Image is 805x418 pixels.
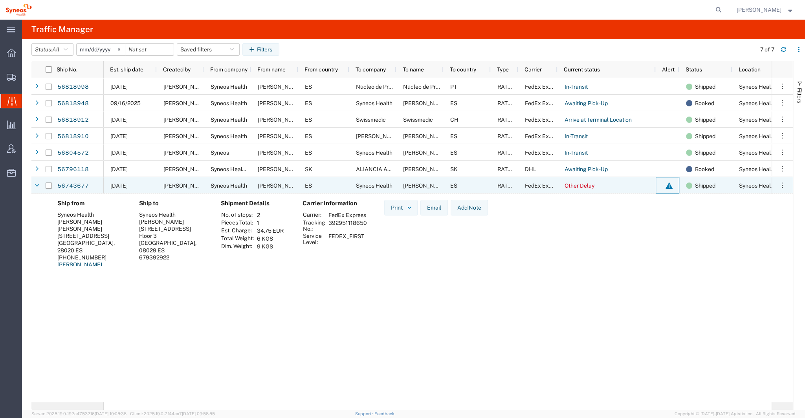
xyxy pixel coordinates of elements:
[326,219,370,232] td: 392951118650
[760,46,774,54] div: 7 of 7
[450,84,457,90] span: PT
[139,239,208,254] div: [GEOGRAPHIC_DATA], 08029 ES
[525,84,563,90] span: FedEx Express
[221,219,254,227] th: Pieces Total:
[211,183,247,189] span: Syneos Health
[163,84,208,90] span: Anne Le Beguec
[57,81,89,93] a: 56818998
[258,166,303,172] span: Kristi Gilbaugh
[110,117,128,123] span: 09/15/2025
[305,117,312,123] span: ES
[110,66,143,73] span: Est. ship date
[403,117,433,123] span: Swissmedic
[497,150,515,156] span: RATED
[450,150,457,156] span: ES
[403,100,448,106] span: Eugenio Sanchez
[110,166,128,172] span: 09/12/2025
[525,100,563,106] span: FedEx Express
[258,100,350,106] span: Iaroshchuk, Dmytro
[497,117,515,123] span: RATED
[57,147,89,159] a: 56804572
[31,411,127,416] span: Server: 2025.19.0-192a4753216
[450,183,457,189] span: ES
[211,84,247,90] span: Syneos Health
[796,88,803,103] span: Filters
[110,150,128,156] span: 09/15/2025
[258,150,303,156] span: Montse Lopez
[420,200,448,215] button: Email
[356,84,453,90] span: Núcleo de Prestações de Desemprego
[57,180,89,192] a: 56743677
[242,43,279,56] button: Filters
[305,183,312,189] span: ES
[211,100,247,106] span: Syneos Health
[356,100,392,106] span: Syneos Health
[163,100,208,106] span: Eugenio Sanchez
[163,183,208,189] span: Eugenio Sanchez
[57,200,127,207] h4: Ship from
[305,166,312,172] span: SK
[57,225,127,239] div: [PERSON_NAME][STREET_ADDRESS]
[356,133,436,139] span: CRISTINA MAÑERU ZUNZARREN
[305,133,312,139] span: ES
[564,66,600,73] span: Current status
[57,114,89,126] a: 56818912
[139,254,208,261] div: 679392922
[305,84,312,90] span: ES
[695,95,714,111] span: Booked
[695,128,715,144] span: Shipped
[736,5,794,15] button: [PERSON_NAME]
[497,133,515,139] span: RATED
[497,183,515,189] span: RATED
[497,100,515,106] span: RATED
[564,130,588,143] a: In-Transit
[497,166,515,172] span: RATED
[450,100,457,106] span: ES
[450,166,458,172] span: SK
[110,100,141,106] span: 09/16/2025
[177,43,240,56] button: Saved filters
[525,166,536,172] span: DHL
[254,227,286,235] td: 34.75 EUR
[564,147,588,159] a: In-Transit
[211,150,229,156] span: Syneos
[403,133,483,139] span: CRISTINA MAÑERU ZUNZARREN
[326,232,370,246] td: FEDEX_FIRST
[125,44,174,55] input: Not set
[356,117,386,123] span: Swissmedic
[497,66,509,73] span: Type
[254,243,286,250] td: 9 KGS
[210,66,248,73] span: From company
[57,254,127,261] div: [PHONE_NUMBER]
[221,211,254,219] th: No. of stops:
[695,78,715,95] span: Shipped
[57,239,127,254] div: [GEOGRAPHIC_DATA], 28020 ES
[211,166,317,172] span: Syneos Health Slovakia SRO
[695,111,715,128] span: Shipped
[163,166,208,172] span: Kristi Gilbaugh
[305,150,312,156] span: ES
[163,150,208,156] span: Eugenio Sanchez
[57,163,89,176] a: 56796118
[374,411,394,416] a: Feedback
[450,117,458,123] span: CH
[258,183,303,189] span: Eugenio Sanchez
[31,20,93,39] h4: Traffic Manager
[57,130,89,143] a: 56818910
[258,133,303,139] span: Bianca Suriol Galimany
[303,211,326,219] th: Carrier:
[356,66,386,73] span: To company
[221,200,290,207] h4: Shipment Details
[211,117,247,123] span: Syneos Health
[254,235,286,243] td: 6 KGS
[31,43,73,56] button: Status:All
[303,219,326,232] th: Tracking No.:
[356,166,417,172] span: ALIANCIA ADVOKATOV
[110,183,128,189] span: 09/08/2025
[497,84,515,90] span: RATED
[221,243,254,250] th: Dim. Weight:
[525,133,563,139] span: FedEx Express
[254,211,286,219] td: 2
[130,411,215,416] span: Client: 2025.19.0-7f44ea7
[258,117,303,123] span: Stefan Ges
